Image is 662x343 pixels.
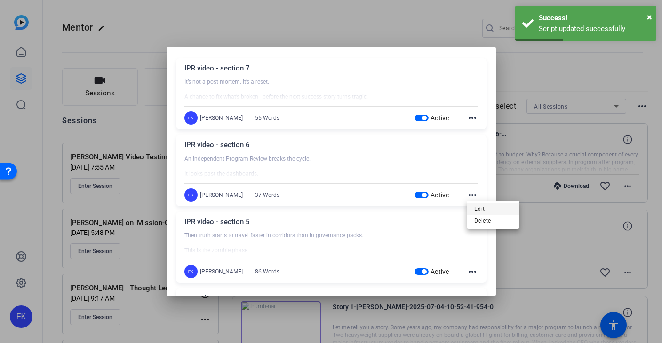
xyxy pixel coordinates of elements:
button: Close [647,10,652,24]
span: Edit [474,203,512,214]
div: Success! [539,13,649,23]
span: × [647,11,652,23]
span: Delete [474,215,512,226]
div: Script updated successfully [539,23,649,34]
